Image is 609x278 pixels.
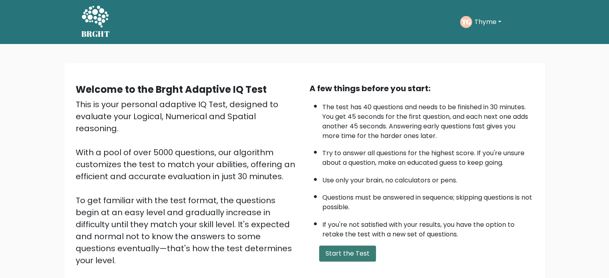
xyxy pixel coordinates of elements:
li: If you're not satisfied with your results, you have the option to retake the test with a new set ... [322,216,534,239]
button: Thyme [472,17,504,27]
li: Questions must be answered in sequence; skipping questions is not possible. [322,189,534,212]
text: TG [461,17,470,26]
div: A few things before you start: [310,82,534,94]
li: The test has 40 questions and needs to be finished in 30 minutes. You get 45 seconds for the firs... [322,98,534,141]
button: Start the Test [319,246,376,262]
a: BRGHT [81,3,110,41]
h5: BRGHT [81,29,110,39]
li: Try to answer all questions for the highest score. If you're unsure about a question, make an edu... [322,144,534,168]
b: Welcome to the Brght Adaptive IQ Test [76,83,267,96]
li: Use only your brain, no calculators or pens. [322,172,534,185]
